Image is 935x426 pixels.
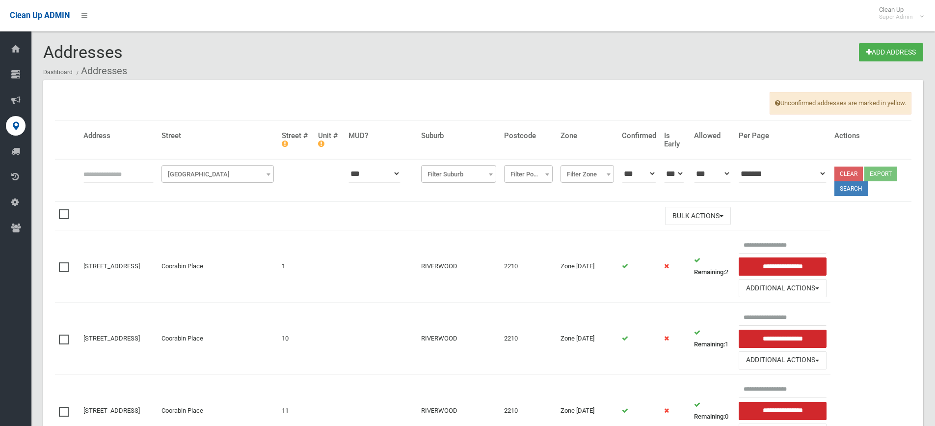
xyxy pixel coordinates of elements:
[864,167,897,181] button: Export
[83,262,140,270] a: [STREET_ADDRESS]
[561,165,614,183] span: Filter Zone
[690,230,734,303] td: 2
[694,132,730,140] h4: Allowed
[83,407,140,414] a: [STREET_ADDRESS]
[622,132,656,140] h4: Confirmed
[424,168,494,181] span: Filter Suburb
[421,165,496,183] span: Filter Suburb
[694,341,725,348] strong: Remaining:
[161,132,274,140] h4: Street
[834,181,868,196] button: Search
[417,303,500,375] td: RIVERWOOD
[739,351,827,369] button: Additional Actions
[557,303,618,375] td: Zone [DATE]
[500,230,557,303] td: 2210
[879,13,913,21] small: Super Admin
[43,69,73,76] a: Dashboard
[557,230,618,303] td: Zone [DATE]
[164,168,271,181] span: Filter Street
[282,132,310,148] h4: Street #
[770,92,911,114] span: Unconfirmed addresses are marked in yellow.
[834,132,908,140] h4: Actions
[504,165,553,183] span: Filter Postcode
[563,168,612,181] span: Filter Zone
[74,62,127,80] li: Addresses
[664,132,687,148] h4: Is Early
[348,132,414,140] h4: MUD?
[83,335,140,342] a: [STREET_ADDRESS]
[158,303,278,375] td: Coorabin Place
[739,132,827,140] h4: Per Page
[158,230,278,303] td: Coorabin Place
[874,6,923,21] span: Clean Up
[318,132,340,148] h4: Unit #
[561,132,614,140] h4: Zone
[694,413,725,420] strong: Remaining:
[83,132,154,140] h4: Address
[507,168,550,181] span: Filter Postcode
[10,11,70,20] span: Clean Up ADMIN
[278,303,314,375] td: 10
[859,43,923,61] a: Add Address
[665,207,731,225] button: Bulk Actions
[278,230,314,303] td: 1
[504,132,553,140] h4: Postcode
[500,303,557,375] td: 2210
[43,42,123,62] span: Addresses
[161,165,274,183] span: Filter Street
[417,230,500,303] td: RIVERWOOD
[694,268,725,276] strong: Remaining:
[690,303,734,375] td: 1
[739,279,827,297] button: Additional Actions
[421,132,496,140] h4: Suburb
[834,167,863,181] a: Clear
